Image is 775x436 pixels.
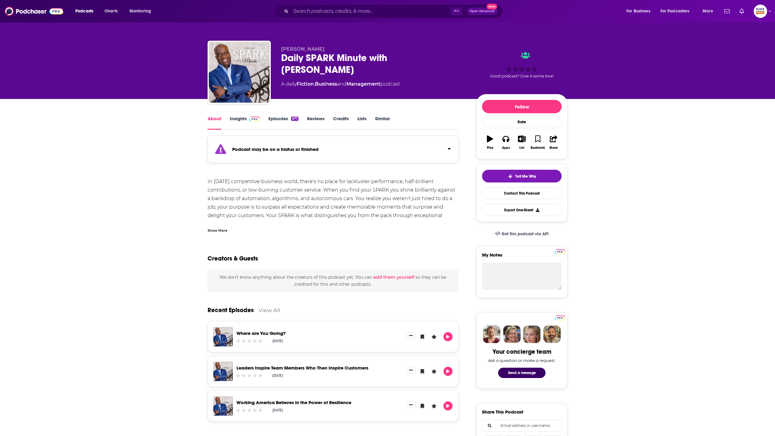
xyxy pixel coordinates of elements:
h3: Share This Podcast [482,409,523,415]
img: Podchaser - Follow, Share and Rate Podcasts [5,5,63,17]
a: Fiction [297,81,314,87]
div: Your concierge team [493,348,551,356]
button: tell me why sparkleTell Me Why [482,170,562,182]
img: Working America Believes in the Power of Resilience [213,396,233,416]
button: Play [482,131,498,153]
button: open menu [125,6,159,16]
span: Podcasts [75,7,93,15]
div: Apps [502,146,510,150]
span: Get this podcast via API [501,231,549,237]
img: Where are You Going? [213,327,233,346]
button: Open AdvancedNew [467,8,498,15]
span: For Business [626,7,650,15]
strong: Podcast may be on a hiatus or finished [232,146,319,152]
button: Send a message [498,368,546,378]
button: Show More Button [406,401,415,408]
button: Show More Button [406,332,415,339]
a: Working America Believes in the Power of Resilience [236,400,351,405]
span: and [337,81,346,87]
a: Recent Episodes [208,306,254,314]
label: My Notes [482,252,562,263]
a: Management [346,81,381,87]
div: Rate [482,116,562,128]
span: Good podcast? Give it some love! [490,74,554,78]
button: Play [443,332,453,341]
a: Daily SPARK Minute with Simon T. Bailey [209,42,270,103]
div: Good podcast? Give it some love! [476,46,567,84]
button: List [514,131,530,153]
div: [DATE] [272,373,283,378]
button: Export One-Sheet [482,204,562,216]
a: Where are You Going? [236,330,286,336]
div: Search podcasts, credits, & more... [280,4,508,18]
input: Email address or username... [487,420,556,431]
a: Business [315,81,337,87]
div: 677 [291,117,298,121]
a: Charts [101,6,121,16]
a: Show notifications dropdown [737,6,746,16]
div: Search followers [482,420,562,432]
button: open menu [71,6,101,16]
a: About [208,116,221,130]
div: List [519,146,524,150]
a: View All [259,307,280,313]
span: New [487,4,498,9]
div: Community Rating: 0 out of 5 [236,373,263,378]
div: Community Rating: 0 out of 5 [236,408,263,412]
a: Pro website [555,315,565,320]
a: Leaders Inspire Team Members Who Then Inspire Customers [236,365,368,371]
button: Show profile menu [754,5,767,18]
button: Apps [498,131,514,153]
img: Podchaser Pro [555,315,565,320]
a: Similar [375,116,390,130]
div: Community Rating: 0 out of 5 [236,339,263,343]
div: Ask a question or make a request. [488,358,556,363]
button: Bookmark [530,131,546,153]
div: Share [549,146,558,150]
button: Bookmark Episode [418,332,427,341]
button: Play [443,367,453,376]
button: Bookmark Episode [418,367,427,376]
img: Barbara Profile [503,325,521,343]
button: Bookmark Episode [418,401,427,410]
a: Show notifications dropdown [722,6,732,16]
button: Play [443,401,453,410]
a: Reviews [307,116,325,130]
div: Play [487,146,493,150]
button: open menu [698,6,721,16]
span: Tell Me Why [515,174,536,179]
button: open menu [622,6,658,16]
button: Leave a Rating [429,332,439,341]
span: For Podcasters [660,7,690,15]
span: ⌘ K [451,7,462,15]
button: Show More Button [406,367,415,373]
img: User Profile [754,5,767,18]
h2: Creators & Guests [208,255,258,262]
div: A daily podcast [281,80,400,88]
span: , [314,81,315,87]
a: Contact This Podcast [482,187,562,199]
a: Credits [333,116,349,130]
button: add them yourself [373,275,414,280]
button: Follow [482,100,562,113]
span: More [703,7,713,15]
a: Lists [357,116,367,130]
img: Podchaser Pro [249,117,260,121]
a: Get this podcast via API [490,227,553,241]
img: Sydney Profile [483,325,501,343]
a: Pro website [555,248,565,254]
button: Leave a Rating [429,401,439,410]
img: Leaders Inspire Team Members Who Then Inspire Customers [213,362,233,381]
a: Episodes677 [268,116,298,130]
span: Logged in as blackpodcastingawards [754,5,767,18]
section: Click to expand status details [208,139,458,163]
div: [DATE] [272,408,283,412]
span: [PERSON_NAME] [281,46,325,52]
input: Search podcasts, credits, & more... [291,6,451,16]
img: tell me why sparkle [508,174,513,179]
img: Podchaser Pro [555,249,565,254]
